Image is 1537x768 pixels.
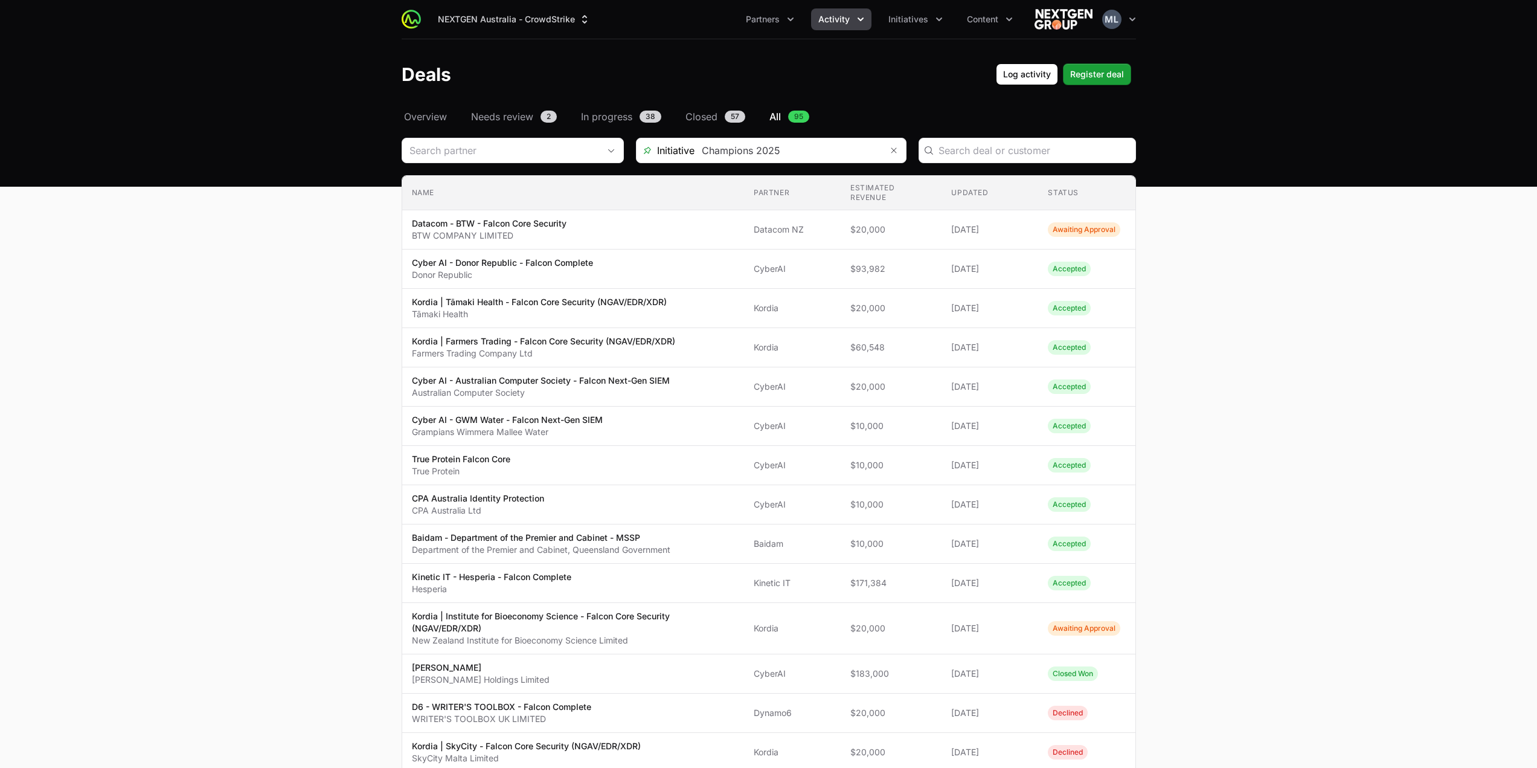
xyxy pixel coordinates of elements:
[412,465,510,477] p: True Protein
[951,381,1028,393] span: [DATE]
[746,13,780,25] span: Partners
[579,109,664,124] a: In progress38
[412,634,735,647] p: New Zealand Institute for Bioeconomy Science Limited
[754,577,831,589] span: Kinetic IT
[412,387,670,399] p: Australian Computer Society
[754,499,831,511] span: CyberAI
[744,176,841,210] th: Partner
[850,499,932,511] span: $10,000
[951,459,1028,471] span: [DATE]
[951,499,1028,511] span: [DATE]
[431,8,598,30] button: NEXTGEN Australia - CrowdStrike
[412,713,591,725] p: WRITER'S TOOLBOX UK LIMITED
[412,375,670,387] p: Cyber AI - Australian Computer Society - Falcon Next-Gen SIEM
[412,583,571,595] p: Hesperia
[412,257,593,269] p: Cyber AI - Donor Republic - Falcon Complete
[739,8,801,30] div: Partners menu
[767,109,812,124] a: All95
[431,8,598,30] div: Supplier switch menu
[683,109,748,124] a: Closed57
[1038,176,1135,210] th: Status
[685,109,717,124] span: Closed
[541,111,557,123] span: 2
[850,707,932,719] span: $20,000
[960,8,1020,30] button: Content
[850,746,932,758] span: $20,000
[951,341,1028,353] span: [DATE]
[754,302,831,314] span: Kordia
[412,269,593,281] p: Donor Republic
[754,381,831,393] span: CyberAI
[754,746,831,758] span: Kordia
[402,63,451,85] h1: Deals
[1070,67,1124,82] span: Register deal
[850,538,932,550] span: $10,000
[402,10,421,29] img: ActivitySource
[1102,10,1121,29] img: Mustafa Larki
[967,13,998,25] span: Content
[888,13,928,25] span: Initiatives
[412,505,544,517] p: CPA Australia Ltd
[850,263,932,275] span: $93,982
[412,544,670,556] p: Department of the Premier and Cabinet, Queensland Government
[850,420,932,432] span: $10,000
[850,381,932,393] span: $20,000
[1003,67,1051,82] span: Log activity
[754,341,831,353] span: Kordia
[412,335,675,347] p: Kordia | Farmers Trading - Falcon Core Security (NGAV/EDR/XDR)
[951,622,1028,634] span: [DATE]
[841,176,942,210] th: Estimated revenue
[951,707,1028,719] span: [DATE]
[695,138,882,163] input: Search initiatives
[881,8,950,30] button: Initiatives
[469,109,559,124] a: Needs review2
[996,63,1131,85] div: Primary actions
[471,109,533,124] span: Needs review
[818,13,850,25] span: Activity
[421,8,1020,30] div: Main navigation
[960,8,1020,30] div: Content menu
[402,176,745,210] th: Name
[850,341,932,353] span: $60,548
[640,111,661,123] span: 38
[850,577,932,589] span: $171,384
[850,668,932,680] span: $183,000
[850,224,932,236] span: $20,000
[754,707,831,719] span: Dynamo6
[788,111,809,123] span: 95
[882,138,906,163] button: Remove
[951,538,1028,550] span: [DATE]
[637,143,695,158] span: Initiative
[402,138,599,163] input: Search partner
[412,453,510,465] p: True Protein Falcon Core
[404,109,447,124] span: Overview
[412,492,544,505] p: CPA Australia Identity Protection
[402,109,449,124] a: Overview
[769,109,781,124] span: All
[412,230,566,242] p: BTW COMPANY LIMITED
[412,571,571,583] p: Kinetic IT - Hesperia - Falcon Complete
[881,8,950,30] div: Initiatives menu
[754,420,831,432] span: CyberAI
[412,296,667,308] p: Kordia | Tāmaki Health - Falcon Core Security (NGAV/EDR/XDR)
[811,8,871,30] button: Activity
[951,420,1028,432] span: [DATE]
[412,308,667,320] p: Tāmaki Health
[599,138,623,163] div: Open
[402,109,1136,124] nav: Deals navigation
[850,622,932,634] span: $20,000
[581,109,632,124] span: In progress
[754,263,831,275] span: CyberAI
[939,143,1128,158] input: Search deal or customer
[725,111,745,123] span: 57
[811,8,871,30] div: Activity menu
[951,577,1028,589] span: [DATE]
[754,668,831,680] span: CyberAI
[754,538,831,550] span: Baidam
[412,674,550,686] p: [PERSON_NAME] Holdings Limited
[754,224,831,236] span: Datacom NZ
[412,740,641,752] p: Kordia | SkyCity - Falcon Core Security (NGAV/EDR/XDR)
[412,426,603,438] p: Grampians Wimmera Mallee Water
[412,752,641,764] p: SkyCity Malta Limited
[412,414,603,426] p: Cyber AI - GWM Water - Falcon Next-Gen SIEM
